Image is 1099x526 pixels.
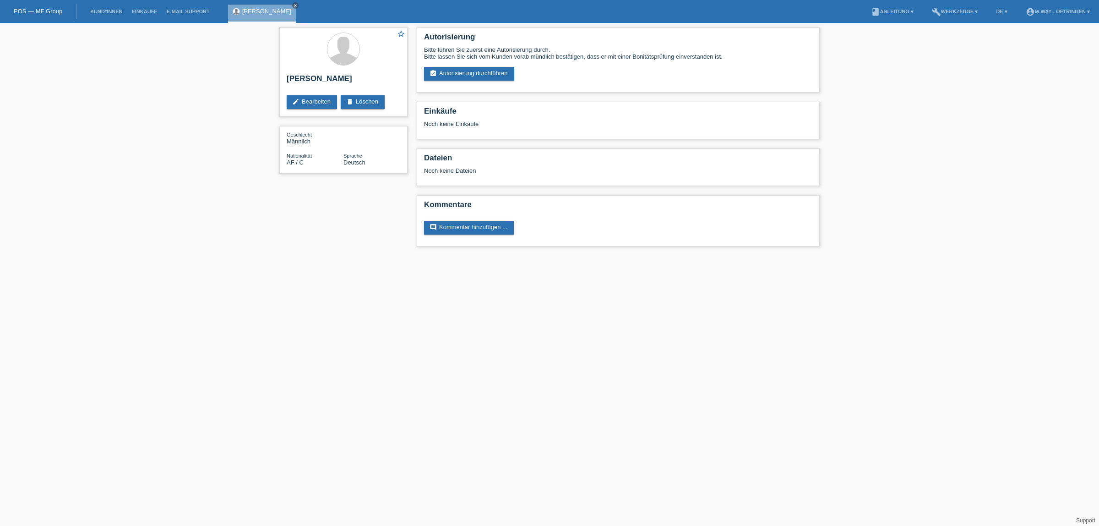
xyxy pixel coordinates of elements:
[287,131,343,145] div: Männlich
[424,46,812,60] div: Bitte führen Sie zuerst eine Autorisierung durch. Bitte lassen Sie sich vom Kunden vorab mündlich...
[866,9,918,14] a: bookAnleitung ▾
[927,9,983,14] a: buildWerkzeuge ▾
[424,121,812,134] div: Noch keine Einkäufe
[397,30,405,39] a: star_border
[991,9,1012,14] a: DE ▾
[14,8,62,15] a: POS — MF Group
[424,221,514,235] a: commentKommentar hinzufügen ...
[932,7,941,16] i: build
[424,200,812,214] h2: Kommentare
[292,98,299,105] i: edit
[287,95,337,109] a: editBearbeiten
[1026,7,1035,16] i: account_circle
[424,167,704,174] div: Noch keine Dateien
[287,153,312,159] span: Nationalität
[430,70,437,77] i: assignment_turned_in
[293,3,298,8] i: close
[127,9,162,14] a: Einkäufe
[346,98,354,105] i: delete
[424,67,514,81] a: assignment_turned_inAutorisierung durchführen
[287,74,400,88] h2: [PERSON_NAME]
[287,132,312,137] span: Geschlecht
[86,9,127,14] a: Kund*innen
[871,7,880,16] i: book
[430,224,437,231] i: comment
[292,2,299,9] a: close
[287,159,304,166] span: Afghanistan / C / 10.10.2015
[424,107,812,121] h2: Einkäufe
[242,8,291,15] a: [PERSON_NAME]
[1021,9,1094,14] a: account_circlem-way - Oftringen ▾
[424,33,812,46] h2: Autorisierung
[1076,517,1095,524] a: Support
[341,95,385,109] a: deleteLöschen
[343,159,365,166] span: Deutsch
[162,9,214,14] a: E-Mail Support
[424,153,812,167] h2: Dateien
[343,153,362,159] span: Sprache
[397,30,405,38] i: star_border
